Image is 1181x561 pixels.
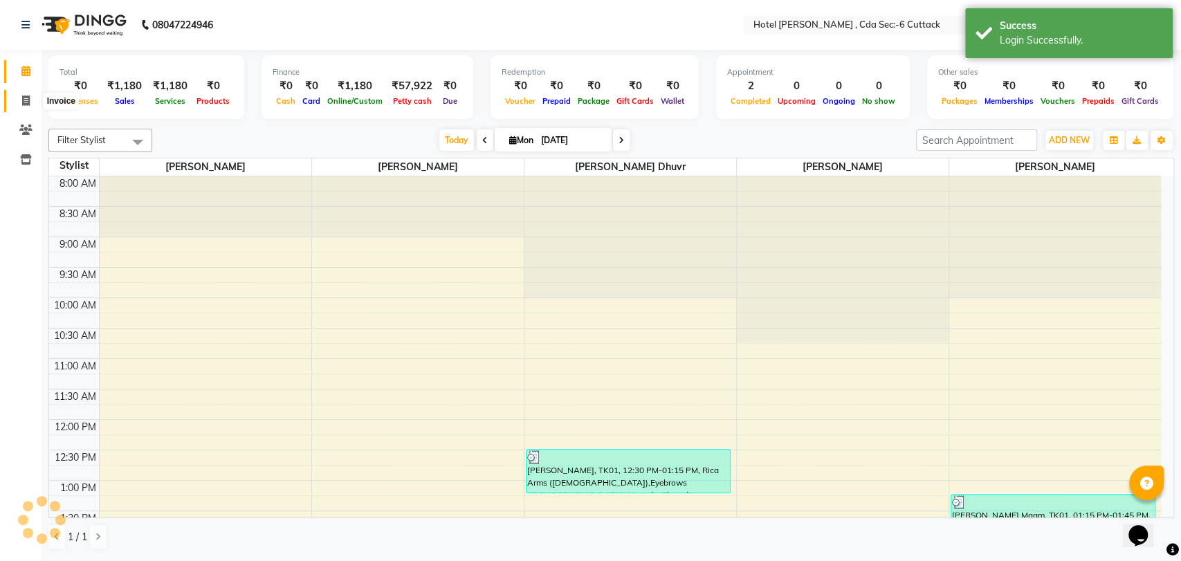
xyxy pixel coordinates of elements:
[1037,78,1079,94] div: ₹0
[51,298,99,313] div: 10:00 AM
[938,78,981,94] div: ₹0
[819,78,859,94] div: 0
[390,96,435,106] span: Petty cash
[439,96,461,106] span: Due
[727,66,899,78] div: Appointment
[57,511,99,526] div: 1:30 PM
[502,66,688,78] div: Redemption
[57,268,99,282] div: 9:30 AM
[819,96,859,106] span: Ongoing
[524,158,736,176] span: [PERSON_NAME] dhuvr
[938,66,1162,78] div: Other sales
[774,78,819,94] div: 0
[57,134,106,145] span: Filter Stylist
[57,207,99,221] div: 8:30 AM
[981,78,1037,94] div: ₹0
[727,96,774,106] span: Completed
[1037,96,1079,106] span: Vouchers
[35,6,130,44] img: logo
[1000,33,1162,48] div: Login Successfully.
[312,158,524,176] span: [PERSON_NAME]
[152,6,213,44] b: 08047224946
[51,329,99,343] div: 10:30 AM
[193,96,233,106] span: Products
[502,78,539,94] div: ₹0
[981,96,1037,106] span: Memberships
[51,359,99,374] div: 11:00 AM
[324,78,386,94] div: ₹1,180
[273,78,299,94] div: ₹0
[1118,96,1162,106] span: Gift Cards
[951,495,1155,523] div: [PERSON_NAME] Maam, TK01, 01:15 PM-01:45 PM, Hair Cut ([DEMOGRAPHIC_DATA])
[299,78,324,94] div: ₹0
[1123,506,1167,547] iframe: chat widget
[774,96,819,106] span: Upcoming
[657,96,688,106] span: Wallet
[386,78,438,94] div: ₹57,922
[57,481,99,495] div: 1:00 PM
[59,66,233,78] div: Total
[52,450,99,465] div: 12:30 PM
[1000,19,1162,33] div: Success
[102,78,147,94] div: ₹1,180
[1049,135,1090,145] span: ADD NEW
[52,420,99,434] div: 12:00 PM
[737,158,949,176] span: [PERSON_NAME]
[44,93,79,109] div: Invoice
[1079,96,1118,106] span: Prepaids
[657,78,688,94] div: ₹0
[727,78,774,94] div: 2
[506,135,537,145] span: Mon
[299,96,324,106] span: Card
[539,96,574,106] span: Prepaid
[273,96,299,106] span: Cash
[527,450,730,493] div: [PERSON_NAME], TK01, 12:30 PM-01:15 PM, Rica Arms ([DEMOGRAPHIC_DATA]),Eyebrows ([DEMOGRAPHIC_DAT...
[859,78,899,94] div: 0
[57,237,99,252] div: 9:00 AM
[574,78,613,94] div: ₹0
[1045,131,1093,150] button: ADD NEW
[1118,78,1162,94] div: ₹0
[49,158,99,173] div: Stylist
[439,129,474,151] span: Today
[111,96,138,106] span: Sales
[100,158,311,176] span: [PERSON_NAME]
[438,78,462,94] div: ₹0
[59,78,102,94] div: ₹0
[613,96,657,106] span: Gift Cards
[68,530,87,544] span: 1 / 1
[916,129,1037,151] input: Search Appointment
[152,96,189,106] span: Services
[502,96,539,106] span: Voucher
[51,389,99,404] div: 11:30 AM
[324,96,386,106] span: Online/Custom
[57,176,99,191] div: 8:00 AM
[193,78,233,94] div: ₹0
[949,158,1162,176] span: [PERSON_NAME]
[539,78,574,94] div: ₹0
[938,96,981,106] span: Packages
[537,130,606,151] input: 2025-09-01
[273,66,462,78] div: Finance
[859,96,899,106] span: No show
[1079,78,1118,94] div: ₹0
[147,78,193,94] div: ₹1,180
[574,96,613,106] span: Package
[613,78,657,94] div: ₹0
